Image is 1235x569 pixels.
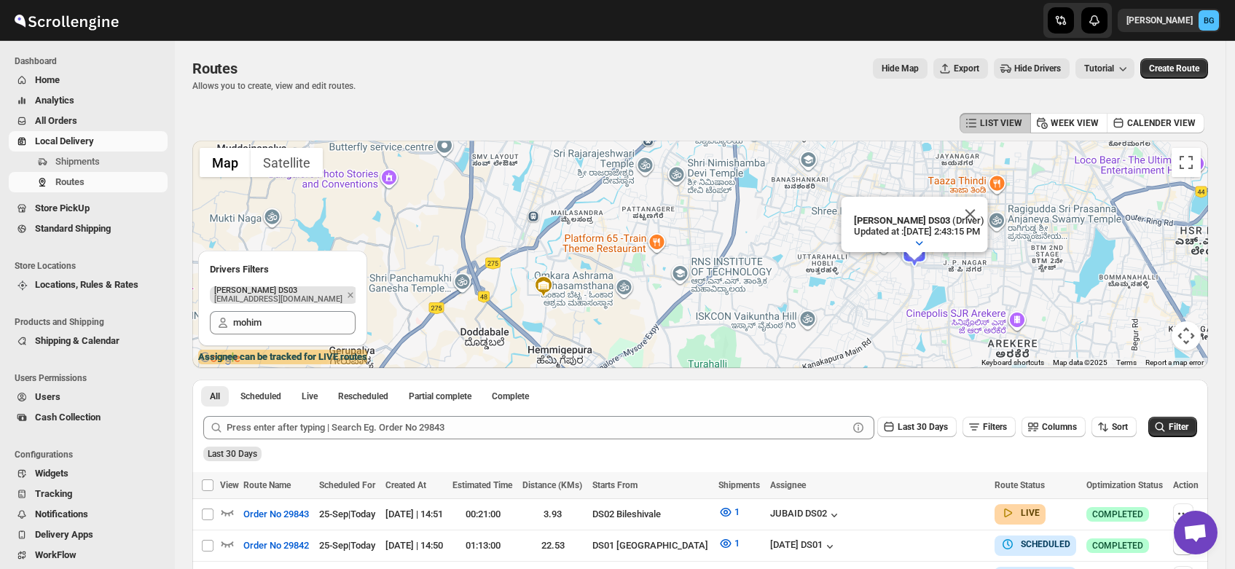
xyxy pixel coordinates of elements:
[1086,480,1163,490] span: Optimization Status
[1022,417,1086,437] button: Columns
[227,416,848,439] input: Press enter after typing | Search Eg. Order No 29843
[35,74,60,85] span: Home
[994,58,1070,79] button: Hide Drivers
[1014,63,1061,74] span: Hide Drivers
[12,2,121,39] img: ScrollEngine
[9,525,168,545] button: Delivery Apps
[9,152,168,172] button: Shipments
[1199,10,1219,31] span: Brajesh Giri
[1092,540,1143,552] span: COMPLETED
[770,539,837,554] div: [DATE] DS01
[734,538,740,549] span: 1
[15,449,168,460] span: Configurations
[522,538,584,553] div: 22.53
[1172,148,1201,177] button: Toggle fullscreen view
[1145,358,1204,366] a: Report a map error
[981,358,1044,368] button: Keyboard shortcuts
[960,113,1031,133] button: LIST VIEW
[35,223,111,234] span: Standard Shipping
[1112,422,1128,432] span: Sort
[55,156,100,167] span: Shipments
[1116,358,1137,366] a: Terms (opens in new tab)
[35,468,68,479] span: Widgets
[983,422,1007,432] span: Filters
[1051,117,1099,129] span: WEEK VIEW
[1053,358,1107,366] span: Map data ©2025
[9,111,168,131] button: All Orders
[9,70,168,90] button: Home
[208,449,257,459] span: Last 30 Days
[210,262,356,277] h2: Drivers Filters
[35,391,60,402] span: Users
[1042,422,1077,432] span: Columns
[953,197,988,232] button: Close
[1092,509,1143,520] span: COMPLETED
[55,176,85,187] span: Routes
[192,60,238,77] span: Routes
[1149,63,1199,74] span: Create Route
[196,349,244,368] img: Google
[854,215,984,226] p: (Driver)
[995,480,1045,490] span: Route Status
[214,286,342,295] p: [PERSON_NAME] DS03
[1021,508,1040,518] b: LIVE
[1075,58,1134,79] button: Tutorial
[35,136,94,146] span: Local Delivery
[877,417,957,437] button: Last 30 Days
[233,311,356,334] input: Search Assignee
[1084,63,1114,74] span: Tutorial
[35,335,119,346] span: Shipping & Calendar
[198,350,367,364] label: Assignee can be tracked for LIVE routes
[344,289,357,302] button: Remove
[492,391,529,402] span: Complete
[718,480,760,490] span: Shipments
[898,422,948,432] span: Last 30 Days
[9,172,168,192] button: Routes
[9,407,168,428] button: Cash Collection
[240,391,281,402] span: Scheduled
[9,387,168,407] button: Users
[385,538,444,553] div: [DATE] | 14:50
[302,391,318,402] span: Live
[200,148,251,177] button: Show street map
[15,372,168,384] span: Users Permissions
[873,58,928,79] button: Map action label
[9,90,168,111] button: Analytics
[770,480,806,490] span: Assignee
[1000,537,1070,552] button: SCHEDULED
[319,480,375,490] span: Scheduled For
[1174,511,1218,554] div: Open chat
[1172,321,1201,350] button: Map camera controls
[243,538,309,553] span: Order No 29842
[9,331,168,351] button: Shipping & Calendar
[1118,9,1220,32] button: User menu
[452,538,514,553] div: 01:13:00
[1204,16,1215,25] text: BG
[592,507,710,522] div: DS02 Bileshivale
[933,58,988,79] button: Export
[1140,58,1208,79] button: Create Route
[251,148,323,177] button: Show satellite imagery
[854,215,950,226] b: [PERSON_NAME] DS03
[980,117,1022,129] span: LIST VIEW
[1126,15,1193,26] p: [PERSON_NAME]
[201,386,229,407] button: All routes
[1021,539,1070,549] b: SCHEDULED
[962,417,1016,437] button: Filters
[452,507,514,522] div: 00:21:00
[9,275,168,295] button: Locations, Rules & Rates
[9,463,168,484] button: Widgets
[592,538,710,553] div: DS01 [GEOGRAPHIC_DATA]
[15,55,168,67] span: Dashboard
[770,508,842,522] button: JUBAID DS02
[1030,113,1107,133] button: WEEK VIEW
[1091,417,1137,437] button: Sort
[734,506,740,517] span: 1
[35,529,93,540] span: Delivery Apps
[385,480,426,490] span: Created At
[522,480,582,490] span: Distance (KMs)
[35,279,138,290] span: Locations, Rules & Rates
[192,80,356,92] p: Allows you to create, view and edit routes.
[385,507,444,522] div: [DATE] | 14:51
